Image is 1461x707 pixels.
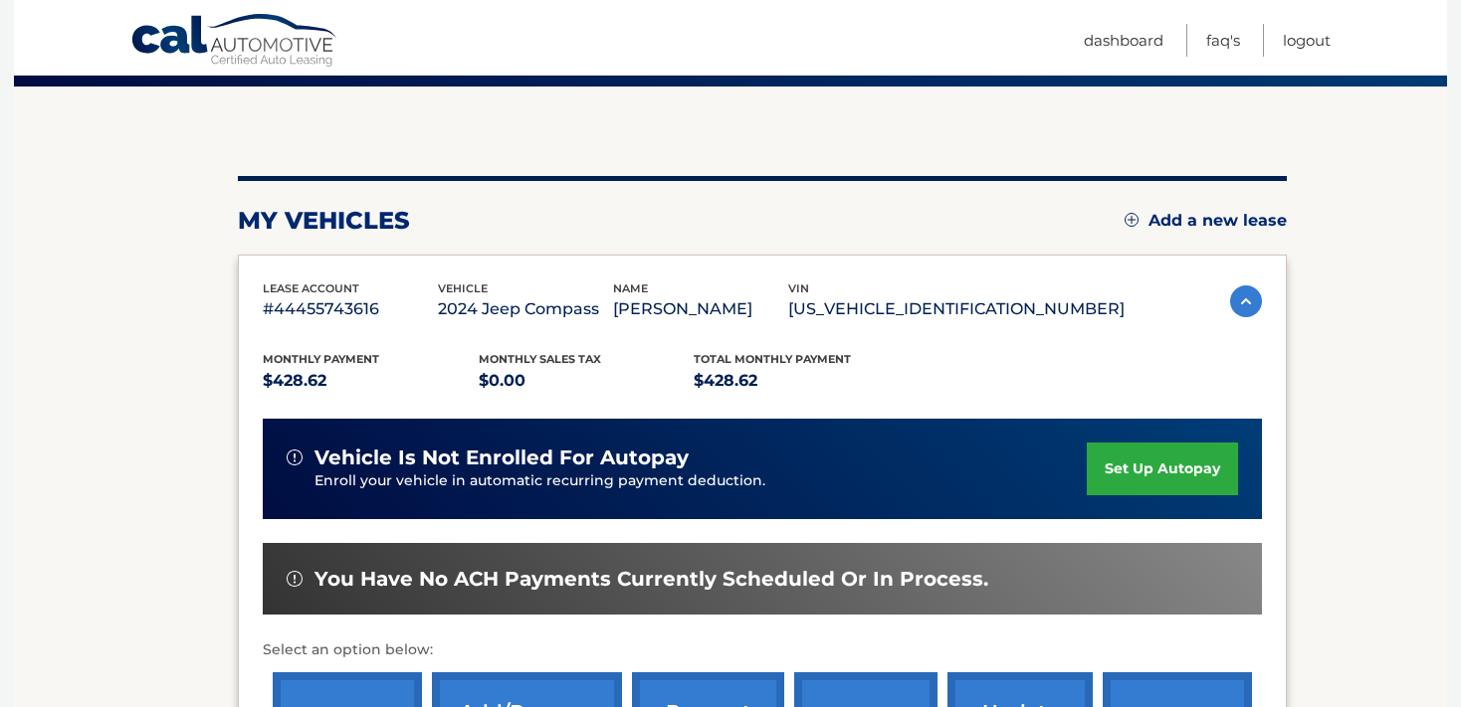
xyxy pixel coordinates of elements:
img: accordion-active.svg [1230,285,1262,317]
span: vehicle [438,281,488,295]
span: Total Monthly Payment [694,352,851,366]
a: Logout [1283,24,1331,57]
span: vehicle is not enrolled for autopay [314,445,689,470]
img: alert-white.svg [287,449,303,465]
p: $428.62 [694,367,910,395]
a: Add a new lease [1125,211,1287,231]
a: set up autopay [1087,442,1238,495]
a: Dashboard [1084,24,1163,57]
p: [US_VEHICLE_IDENTIFICATION_NUMBER] [788,295,1125,323]
p: [PERSON_NAME] [613,295,788,323]
span: Monthly sales Tax [479,352,601,366]
p: Enroll your vehicle in automatic recurring payment deduction. [314,470,1087,492]
p: 2024 Jeep Compass [438,295,613,323]
a: Cal Automotive [130,13,339,71]
a: FAQ's [1206,24,1240,57]
p: $0.00 [479,367,695,395]
p: Select an option below: [263,638,1262,662]
span: You have no ACH payments currently scheduled or in process. [314,567,988,592]
img: alert-white.svg [287,571,303,587]
p: $428.62 [263,367,479,395]
span: lease account [263,281,359,295]
img: add.svg [1125,213,1139,227]
h2: my vehicles [238,206,410,236]
span: name [613,281,648,295]
span: Monthly Payment [263,352,379,366]
span: vin [788,281,809,295]
p: #44455743616 [263,295,438,323]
